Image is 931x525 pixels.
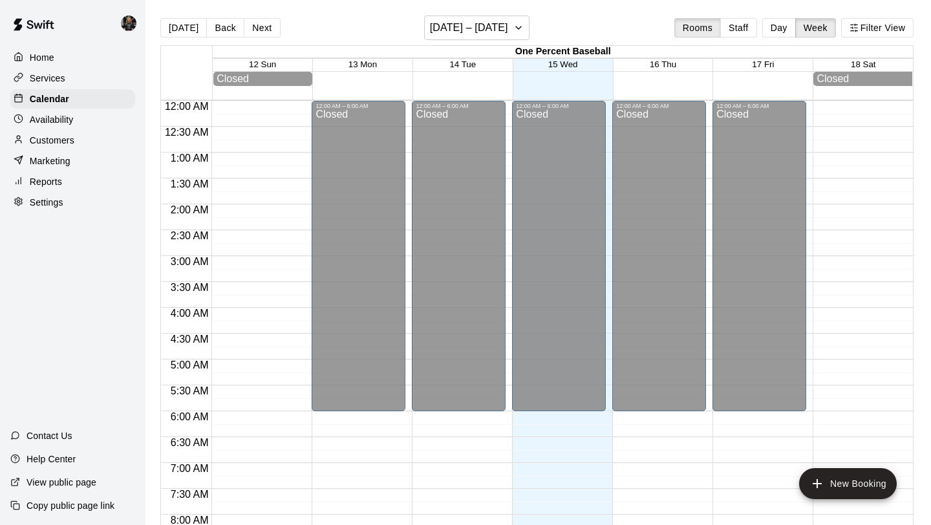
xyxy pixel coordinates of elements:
button: Back [206,18,244,37]
p: Services [30,72,65,85]
span: 3:30 AM [167,282,212,293]
a: Reports [10,172,135,191]
p: View public page [27,476,96,489]
div: 12:00 AM – 6:00 AM: Closed [712,101,806,411]
button: [DATE] [160,18,207,37]
a: Availability [10,110,135,129]
p: Home [30,51,54,64]
div: 12:00 AM – 6:00 AM: Closed [612,101,706,411]
span: 5:30 AM [167,385,212,396]
div: Closed [716,109,802,416]
div: 12:00 AM – 6:00 AM [516,103,602,109]
span: 2:00 AM [167,204,212,215]
div: 12:00 AM – 6:00 AM [316,103,401,109]
span: 4:00 AM [167,308,212,319]
p: Help Center [27,453,76,466]
button: add [799,468,897,499]
a: Services [10,69,135,88]
div: 12:00 AM – 6:00 AM: Closed [412,101,506,411]
span: 12:30 AM [162,127,212,138]
div: Closed [616,109,702,416]
p: Availability [30,113,74,126]
div: 12:00 AM – 6:00 AM [616,103,702,109]
p: Contact Us [27,429,72,442]
span: 7:00 AM [167,463,212,474]
button: 13 Mon [348,59,377,69]
span: 6:00 AM [167,411,212,422]
a: Calendar [10,89,135,109]
button: Rooms [674,18,721,37]
span: 6:30 AM [167,437,212,448]
a: Marketing [10,151,135,171]
span: 5:00 AM [167,359,212,370]
div: Closed [516,109,602,416]
div: 12:00 AM – 6:00 AM: Closed [312,101,405,411]
button: [DATE] – [DATE] [424,16,530,40]
button: 18 Sat [851,59,876,69]
div: Closed [217,73,309,85]
div: 12:00 AM – 6:00 AM [416,103,502,109]
p: Customers [30,134,74,147]
button: 12 Sun [249,59,276,69]
span: 4:30 AM [167,334,212,345]
p: Copy public page link [27,499,114,512]
button: Next [244,18,280,37]
button: Staff [720,18,757,37]
span: 12:00 AM [162,101,212,112]
button: 15 Wed [548,59,578,69]
div: Closed [817,73,909,85]
div: Closed [316,109,401,416]
a: Settings [10,193,135,212]
span: 7:30 AM [167,489,212,500]
a: Customers [10,131,135,150]
h6: [DATE] – [DATE] [430,19,508,37]
button: 16 Thu [650,59,676,69]
button: 17 Fri [752,59,774,69]
p: Marketing [30,155,70,167]
button: Day [762,18,796,37]
button: 14 Tue [449,59,476,69]
div: One Percent Baseball [213,46,913,58]
button: Week [795,18,836,37]
button: Filter View [841,18,914,37]
a: Home [10,48,135,67]
div: Closed [416,109,502,416]
div: Garrett & Sean 1on1 Lessons [118,10,145,36]
div: 12:00 AM – 6:00 AM: Closed [512,101,606,411]
div: 12:00 AM – 6:00 AM [716,103,802,109]
img: Garrett & Sean 1on1 Lessons [121,16,136,31]
p: Reports [30,175,62,188]
p: Settings [30,196,63,209]
span: 3:00 AM [167,256,212,267]
span: 1:30 AM [167,178,212,189]
span: 1:00 AM [167,153,212,164]
p: Calendar [30,92,69,105]
span: 2:30 AM [167,230,212,241]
